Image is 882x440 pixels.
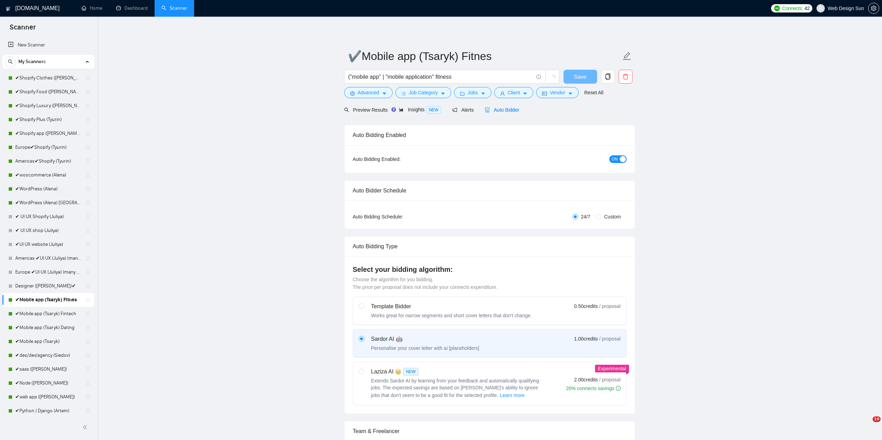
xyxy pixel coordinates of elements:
span: holder [85,117,91,122]
span: 42 [804,5,810,12]
span: holder [85,75,91,81]
a: Europe✔Shopify (Tyurin) [15,140,81,154]
h4: Select your bidding algorithm: [353,265,627,274]
a: ✔WordPress (Alena) [GEOGRAPHIC_DATA] [15,196,81,210]
a: ✔Shopify Plus (Tyurin) [15,113,81,127]
span: / proposal [599,303,620,310]
div: Auto Bidding Type [353,236,627,256]
a: ✔Mobile app (Tsaryk) Fitnes [15,293,81,307]
a: Europe ✔UI UX (Juliya) (many posts) [15,265,81,279]
a: ✔Shopify app ([PERSON_NAME]) [15,127,81,140]
a: searchScanner [161,5,187,11]
button: folderJobscaret-down [454,87,491,98]
iframe: Intercom live chat [858,416,875,433]
a: ✔web app ([PERSON_NAME]) [15,390,81,404]
span: 2.00 credits [574,376,598,383]
span: folder [460,91,465,96]
span: Extends Sardor AI by learning from your feedback and automatically qualifying jobs. The expected ... [371,378,539,398]
span: Alerts [452,107,474,113]
span: robot [485,107,490,112]
span: holder [85,269,91,275]
span: caret-down [440,91,445,96]
span: Preview Results [344,107,388,113]
span: caret-down [481,91,486,96]
span: Vendor [550,89,565,96]
a: ✔Python | Django (Artem) [15,404,81,418]
div: Template Bidder [371,302,532,311]
a: ✔Node ([PERSON_NAME]) [15,376,81,390]
a: ✔ UI UX shop (Juliya) [15,224,81,238]
a: ✔des/dev/agency (Siedov) [15,348,81,362]
a: Reset All [584,89,603,96]
span: holder [85,172,91,178]
span: 0.50 credits [574,302,598,310]
a: Designer ([PERSON_NAME])✔ [15,279,81,293]
div: Tooltip anchor [391,106,397,113]
span: holder [85,283,91,289]
div: Auto Bidding Enabled: [353,155,444,163]
span: Connects: [782,5,803,12]
button: idcardVendorcaret-down [536,87,578,98]
span: holder [85,353,91,358]
span: / proposal [599,376,620,383]
button: settingAdvancedcaret-down [344,87,393,98]
span: double-left [82,424,89,431]
span: 24/7 [578,213,593,221]
a: ✔ UI UX Shopify (Juliya) [15,210,81,224]
button: delete [619,70,632,84]
span: holder [85,186,91,192]
a: ✔Shopify Clothes ([PERSON_NAME]) [15,71,81,85]
div: Sardor AI 🤖 [371,335,479,343]
a: ✔Shopify Food ([PERSON_NAME]) [15,85,81,99]
span: holder [85,366,91,372]
span: holder [85,214,91,219]
span: 10 [873,416,881,422]
span: caret-down [568,91,573,96]
span: holder [85,297,91,303]
span: My Scanners [18,55,46,69]
span: search [344,107,349,112]
div: Auto Bidder Schedule [353,181,627,200]
a: homeHome [81,5,102,11]
span: ON [612,155,618,163]
span: Learn more [500,391,525,399]
span: user [818,6,823,11]
span: info-circle [616,386,621,391]
span: user [500,91,505,96]
span: bars [401,91,406,96]
span: NEW [426,106,441,114]
a: setting [868,6,879,11]
div: 20% connects savings [566,385,620,392]
span: setting [868,6,879,11]
a: ✔Mobile app (Tsaryk) Fintech [15,307,81,321]
span: NEW [403,368,418,376]
input: Scanner name... [348,48,621,65]
a: ✔Mobile app (Tsaryk) Dating [15,321,81,335]
div: Personalise your cover letter with ai [placeholders] [371,345,479,352]
a: Americas✔Shopify (Tyurin) [15,154,81,168]
a: ✔Shopify Luxury ([PERSON_NAME]) [15,99,81,113]
span: copy [601,74,614,80]
span: 👑 [395,368,402,376]
span: caret-down [382,91,387,96]
span: loading [549,75,556,81]
a: New Scanner [8,38,89,52]
span: / proposal [599,335,620,342]
span: holder [85,145,91,150]
span: setting [350,91,355,96]
button: Save [564,70,597,84]
span: Experimental [598,366,626,371]
span: holder [85,380,91,386]
span: area-chart [399,107,404,112]
span: holder [85,339,91,344]
a: ✔WordPress (Alena) [15,182,81,196]
span: holder [85,311,91,317]
a: dashboardDashboard [116,5,148,11]
span: holder [85,131,91,136]
a: ✔Mobile app (Tsaryk) [15,335,81,348]
span: search [5,59,16,64]
li: New Scanner [2,38,94,52]
span: caret-down [523,91,527,96]
span: holder [85,325,91,330]
span: Insights [399,107,441,112]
